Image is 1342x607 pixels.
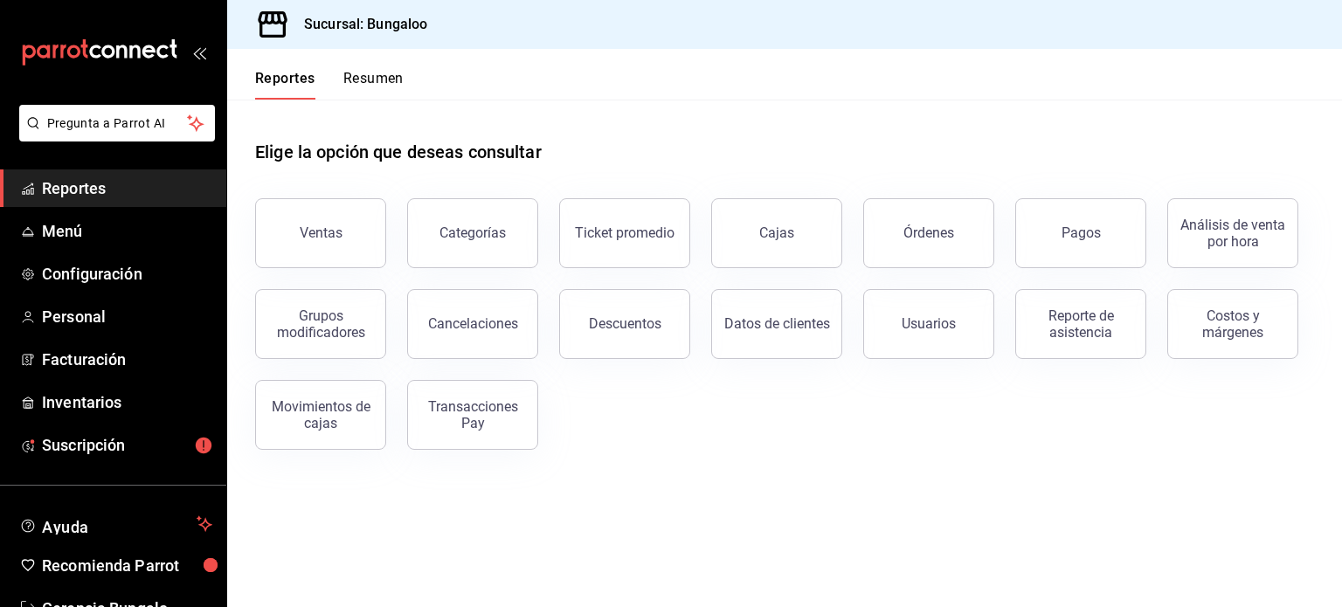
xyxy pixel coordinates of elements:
[1167,289,1298,359] button: Costos y márgenes
[300,224,342,241] div: Ventas
[255,70,315,100] button: Reportes
[1062,224,1101,241] div: Pagos
[47,114,188,133] span: Pregunta a Parrot AI
[1015,289,1146,359] button: Reporte de asistencia
[903,224,954,241] div: Órdenes
[407,380,538,450] button: Transacciones Pay
[419,398,527,431] div: Transacciones Pay
[759,223,795,244] div: Cajas
[439,224,506,241] div: Categorías
[724,315,830,332] div: Datos de clientes
[428,315,518,332] div: Cancelaciones
[42,433,212,457] span: Suscripción
[42,390,212,414] span: Inventarios
[192,45,206,59] button: open_drawer_menu
[255,380,386,450] button: Movimientos de cajas
[711,289,842,359] button: Datos de clientes
[407,198,538,268] button: Categorías
[266,307,375,341] div: Grupos modificadores
[1179,307,1287,341] div: Costos y márgenes
[255,198,386,268] button: Ventas
[42,305,212,328] span: Personal
[1015,198,1146,268] button: Pagos
[902,315,956,332] div: Usuarios
[255,139,542,165] h1: Elige la opción que deseas consultar
[266,398,375,431] div: Movimientos de cajas
[42,176,212,200] span: Reportes
[559,289,690,359] button: Descuentos
[575,224,674,241] div: Ticket promedio
[290,14,427,35] h3: Sucursal: Bungaloo
[1167,198,1298,268] button: Análisis de venta por hora
[19,105,215,141] button: Pregunta a Parrot AI
[863,198,994,268] button: Órdenes
[42,262,212,286] span: Configuración
[343,70,404,100] button: Resumen
[1179,217,1287,250] div: Análisis de venta por hora
[559,198,690,268] button: Ticket promedio
[42,514,190,535] span: Ayuda
[42,348,212,371] span: Facturación
[711,198,842,268] a: Cajas
[42,219,212,243] span: Menú
[863,289,994,359] button: Usuarios
[589,315,661,332] div: Descuentos
[407,289,538,359] button: Cancelaciones
[255,70,404,100] div: navigation tabs
[255,289,386,359] button: Grupos modificadores
[42,554,212,577] span: Recomienda Parrot
[12,127,215,145] a: Pregunta a Parrot AI
[1027,307,1135,341] div: Reporte de asistencia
